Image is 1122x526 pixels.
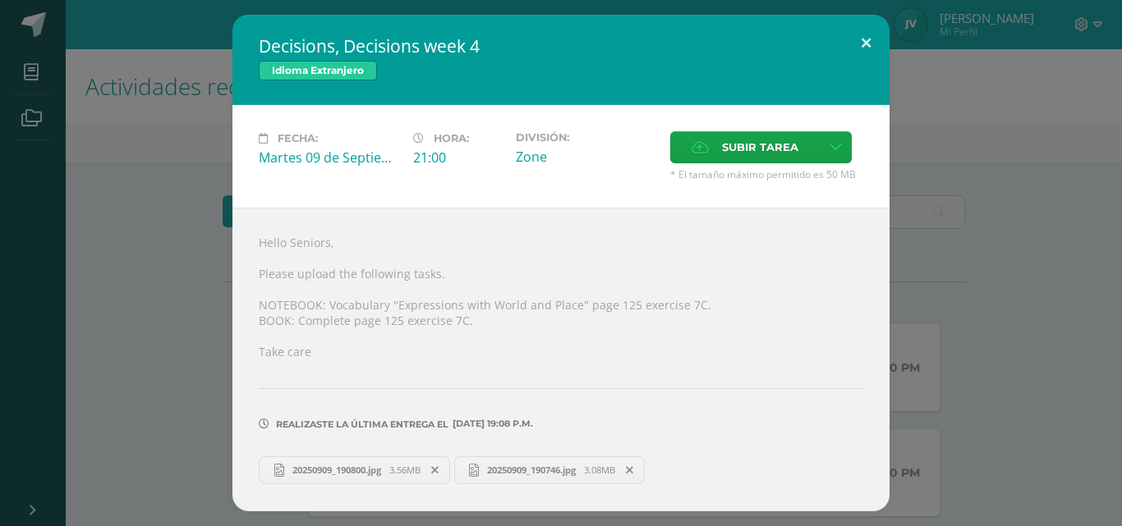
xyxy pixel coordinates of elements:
[434,132,469,144] span: Hora:
[722,132,798,162] span: Subir tarea
[284,464,389,476] span: 20250909_190800.jpg
[448,423,533,424] span: [DATE] 19:08 p.m.
[616,461,644,479] span: Remover entrega
[232,208,890,510] div: Hello Seniors, Please upload the following tasks. NOTEBOOK: Vocabulary "Expressions with World an...
[389,464,421,476] span: 3.56MB
[276,419,448,430] span: Realizaste la última entrega el
[259,149,400,167] div: Martes 09 de Septiembre
[516,148,657,166] div: Zone
[479,464,584,476] span: 20250909_190746.jpg
[584,464,615,476] span: 3.08MB
[454,456,646,484] a: 20250909_190746.jpg 3.08MB
[843,15,890,71] button: Close (Esc)
[259,456,450,484] a: 20250909_190800.jpg 3.56MB
[278,132,318,144] span: Fecha:
[516,131,657,144] label: División:
[259,61,377,80] span: Idioma Extranjero
[670,167,863,181] span: * El tamaño máximo permitido es 50 MB
[413,149,503,167] div: 21:00
[259,34,863,57] h2: Decisions, Decisions week 4
[421,461,449,479] span: Remover entrega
